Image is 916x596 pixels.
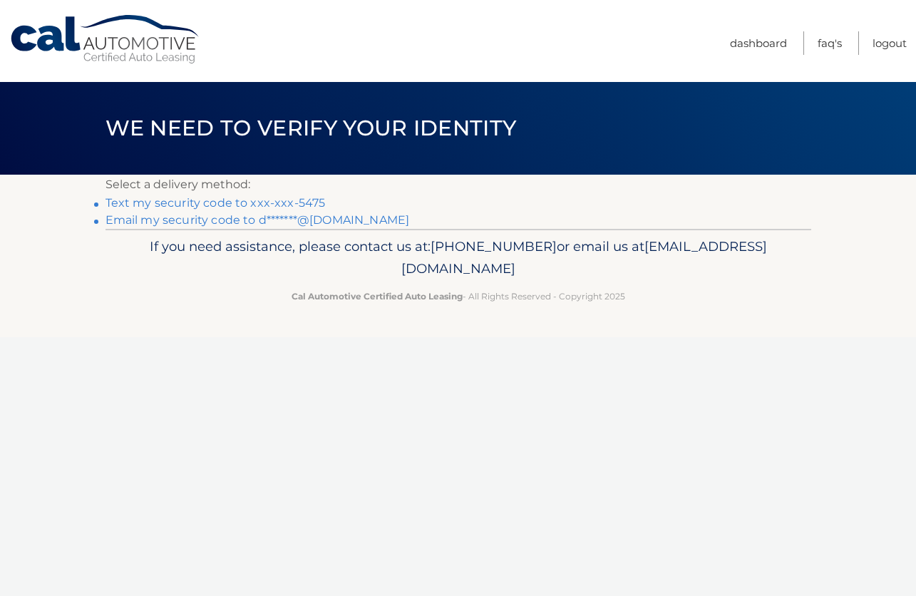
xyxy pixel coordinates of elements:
[115,289,802,304] p: - All Rights Reserved - Copyright 2025
[106,175,811,195] p: Select a delivery method:
[818,31,842,55] a: FAQ's
[873,31,907,55] a: Logout
[106,115,517,141] span: We need to verify your identity
[115,235,802,281] p: If you need assistance, please contact us at: or email us at
[106,213,410,227] a: Email my security code to d*******@[DOMAIN_NAME]
[106,196,326,210] a: Text my security code to xxx-xxx-5475
[730,31,787,55] a: Dashboard
[431,238,557,255] span: [PHONE_NUMBER]
[9,14,202,65] a: Cal Automotive
[292,291,463,302] strong: Cal Automotive Certified Auto Leasing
